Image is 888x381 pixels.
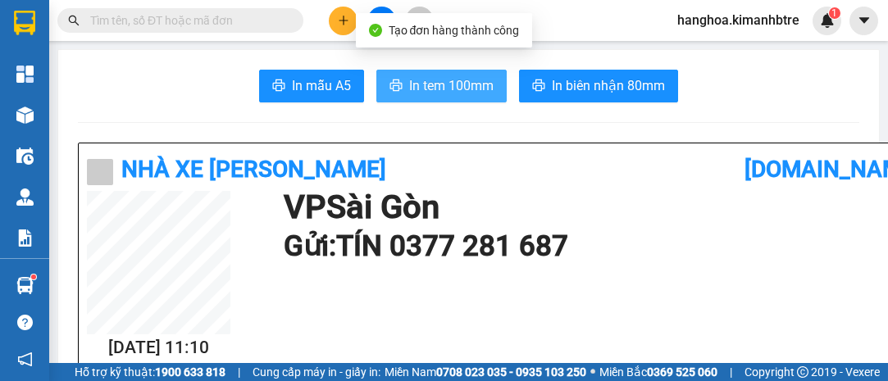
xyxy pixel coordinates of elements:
[532,79,545,94] span: printer
[329,7,357,35] button: plus
[820,13,835,28] img: icon-new-feature
[14,11,35,35] img: logo-vxr
[16,66,34,83] img: dashboard-icon
[385,363,586,381] span: Miền Nam
[857,13,872,28] span: caret-down
[797,366,808,378] span: copyright
[389,79,403,94] span: printer
[292,75,351,96] span: In mẫu A5
[338,15,349,26] span: plus
[121,156,386,183] b: Nhà xe [PERSON_NAME]
[599,363,717,381] span: Miền Bắc
[259,70,364,102] button: printerIn mẫu A5
[68,15,80,26] span: search
[155,365,225,379] strong: 1900 633 818
[238,363,240,381] span: |
[376,70,507,102] button: printerIn tem 100mm
[389,24,520,37] span: Tạo đơn hàng thành công
[17,315,33,330] span: question-circle
[519,70,678,102] button: printerIn biên nhận 80mm
[17,352,33,367] span: notification
[90,11,284,29] input: Tìm tên, số ĐT hoặc mã đơn
[552,75,665,96] span: In biên nhận 80mm
[16,107,34,124] img: warehouse-icon
[16,188,34,206] img: warehouse-icon
[405,7,434,35] button: aim
[253,363,380,381] span: Cung cấp máy in - giấy in:
[829,7,840,19] sup: 1
[730,363,732,381] span: |
[16,147,34,165] img: warehouse-icon
[849,7,878,35] button: caret-down
[31,274,36,279] sup: 1
[436,365,586,379] strong: 0708 023 035 - 0935 103 250
[367,7,396,35] button: file-add
[16,277,34,294] img: warehouse-icon
[369,24,382,37] span: check-circle
[647,365,717,379] strong: 0369 525 060
[272,79,285,94] span: printer
[664,10,813,30] span: hanghoa.kimanhbtre
[409,75,494,96] span: In tem 100mm
[831,7,837,19] span: 1
[75,363,225,381] span: Hỗ trợ kỹ thuật:
[590,369,595,375] span: ⚪️
[87,334,230,361] h2: [DATE] 11:10
[16,229,34,247] img: solution-icon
